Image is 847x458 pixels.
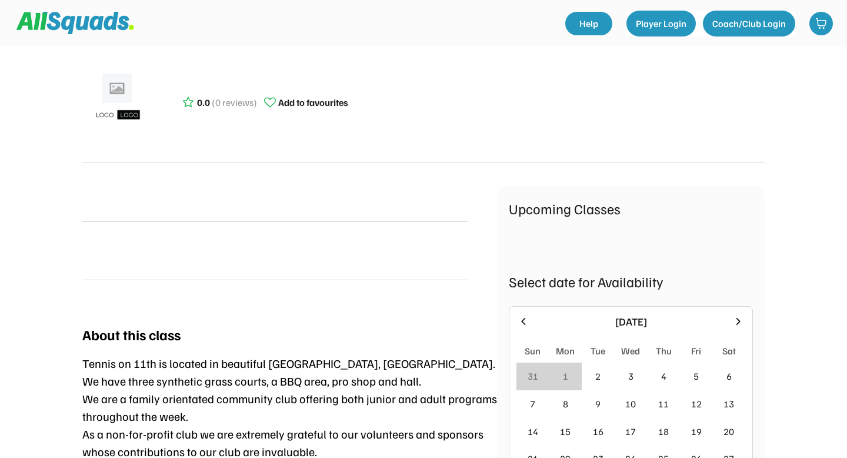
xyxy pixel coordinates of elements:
div: Fri [691,344,701,358]
div: Wed [621,344,640,358]
div: 13 [723,397,734,411]
div: 4 [661,369,666,383]
a: Help [565,12,612,35]
div: 6 [726,369,732,383]
div: Add to favourites [278,95,348,109]
div: [DATE] [536,314,725,330]
div: Thu [656,344,672,358]
div: 12 [691,397,702,411]
div: 15 [560,424,571,439]
div: Upcoming Classes [509,198,753,219]
div: 0.0 [197,95,210,109]
div: 7 [530,397,535,411]
button: Coach/Club Login [703,11,795,36]
div: 18 [658,424,669,439]
div: Select date for Availability [509,271,753,292]
div: Tue [591,344,605,358]
img: ui-kit-placeholders-product-5_1200x.webp [88,69,147,128]
img: Squad%20Logo.svg [16,12,134,34]
div: (0 reviews) [212,95,257,109]
img: shopping-cart-01%20%281%29.svg [815,18,827,29]
div: About this class [82,324,181,345]
div: 17 [625,424,636,439]
div: 11 [658,397,669,411]
div: 5 [693,369,699,383]
div: 20 [723,424,734,439]
div: 1 [563,369,568,383]
div: Sun [525,344,541,358]
div: 31 [528,369,538,383]
div: 14 [528,424,538,439]
div: 19 [691,424,702,439]
div: 9 [595,397,601,411]
div: Sat [722,344,736,358]
div: 8 [563,397,568,411]
div: Mon [556,344,575,358]
div: 3 [628,369,633,383]
img: yH5BAEAAAAALAAAAAABAAEAAAIBRAA7 [82,237,111,265]
button: Player Login [626,11,696,36]
div: 10 [625,397,636,411]
div: 16 [593,424,603,439]
div: 2 [595,369,601,383]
